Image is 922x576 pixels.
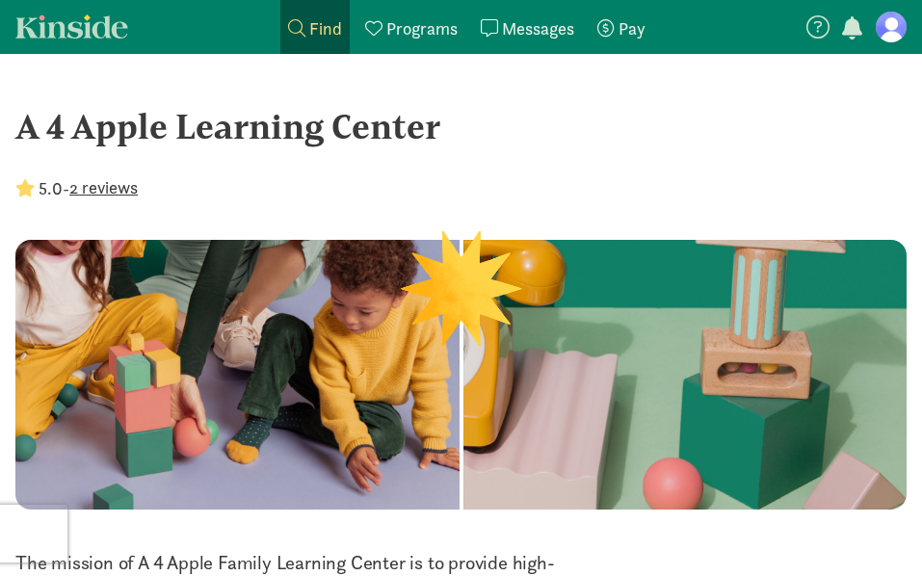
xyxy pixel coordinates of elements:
[15,14,128,39] a: Kinside
[386,17,458,39] span: Programs
[69,174,138,200] button: 2 reviews
[619,17,645,39] span: Pay
[15,100,907,152] div: A 4 Apple Learning Center
[15,175,138,201] div: -
[309,17,342,39] span: Find
[39,177,63,199] strong: 5.0
[502,17,574,39] span: Messages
